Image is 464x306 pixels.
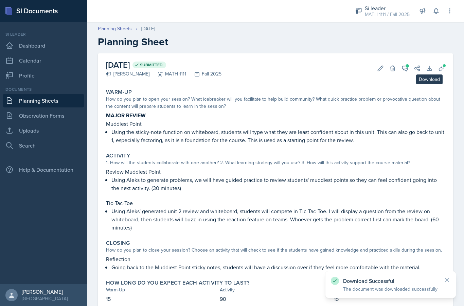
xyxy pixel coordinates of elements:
div: [GEOGRAPHIC_DATA] [22,295,68,302]
a: Dashboard [3,39,84,52]
div: Activity [220,286,331,293]
div: How do you plan to open your session? What icebreaker will you facilitate to help build community... [106,96,445,110]
a: Profile [3,69,84,82]
label: Closing [106,240,130,247]
div: Help & Documentation [3,163,84,176]
p: Reflection [106,255,445,263]
a: Search [3,139,84,152]
div: Documents [3,86,84,92]
p: Using the sticky-note function on whiteboard, students will type what they are least confident ab... [111,128,445,144]
div: [PERSON_NAME] [22,288,68,295]
p: Tic-Tac-Toe [106,199,445,207]
button: Download [423,62,435,74]
label: How long do you expect each activity to last? [106,279,249,286]
p: Download Successful [343,277,438,284]
div: How do you plan to close your session? Choose an activity that will check to see if the students ... [106,247,445,254]
a: Planning Sheets [3,94,84,107]
p: Going back to the Muddiest Point sticky notes, students will have a discussion over if they feel ... [111,263,445,271]
div: [DATE] [141,25,155,32]
p: Muddiest Point [106,120,445,128]
p: The document was downloaded successfully [343,286,438,292]
label: Warm-Up [106,89,132,96]
h2: Planning Sheet [98,36,453,48]
p: Review Muddiest Point [106,168,445,176]
a: Calendar [3,54,84,67]
div: Si leader [3,31,84,37]
p: 15 [334,295,445,303]
label: Activity [106,152,130,159]
div: Warm-Up [106,286,217,293]
div: Fall 2025 [186,70,221,78]
p: 15 [106,295,217,303]
p: 90 [220,295,331,303]
strong: MAJOR REVIEW [106,112,146,119]
div: Si leader [365,4,410,12]
a: Planning Sheets [98,25,132,32]
p: Using Aleks to generate problems, we will have guided practice to review students' muddiest point... [111,176,445,192]
a: Observation Forms [3,109,84,122]
span: Submitted [140,62,163,68]
p: Using Aleks' generated unit 2 review and whiteboard, students will compete in Tic-Tac-Toe. I will... [111,207,445,232]
div: [PERSON_NAME] [106,70,149,78]
div: MATH 1111 / Fall 2025 [365,11,410,18]
a: Uploads [3,124,84,137]
div: 1. How will the students collaborate with one another? 2. What learning strategy will you use? 3.... [106,159,445,166]
h2: [DATE] [106,59,221,71]
div: MATH 1111 [149,70,186,78]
